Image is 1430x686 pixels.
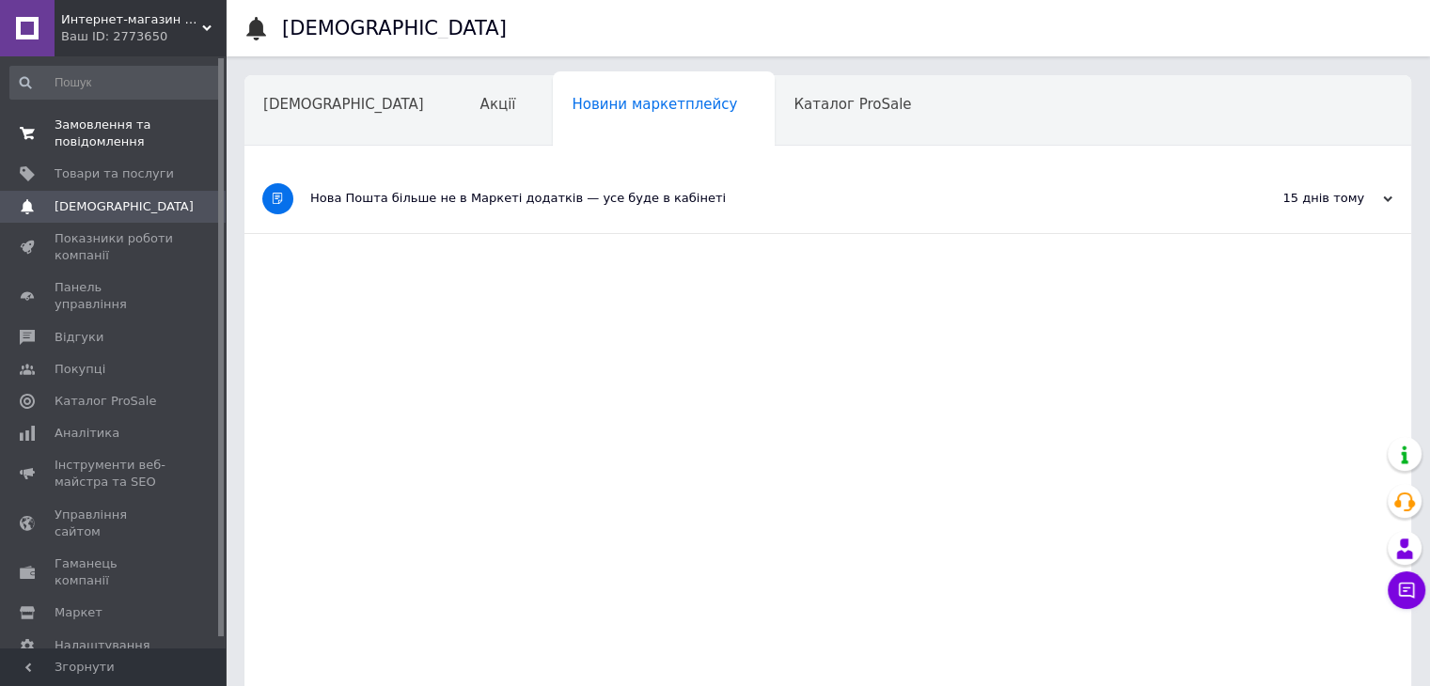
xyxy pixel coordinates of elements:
h1: [DEMOGRAPHIC_DATA] [282,17,507,39]
span: Покупці [55,361,105,378]
span: Товари та послуги [55,165,174,182]
span: Інструменти веб-майстра та SEO [55,457,174,491]
span: Налаштування [55,637,150,654]
span: Маркет [55,604,102,621]
span: [DEMOGRAPHIC_DATA] [263,96,424,113]
div: Нова Пошта більше не в Маркеті додатків — усе буде в кабінеті [310,190,1204,207]
button: Чат з покупцем [1388,571,1425,609]
span: Гаманець компанії [55,555,174,589]
span: Интернет-магазин "Ксения" [61,11,202,28]
span: Новини маркетплейсу [572,96,737,113]
span: Каталог ProSale [794,96,911,113]
span: Акції [480,96,516,113]
span: [DEMOGRAPHIC_DATA] [55,198,194,215]
span: Замовлення та повідомлення [55,117,174,150]
span: Аналітика [55,425,119,442]
span: Каталог ProSale [55,393,156,410]
div: Ваш ID: 2773650 [61,28,226,45]
div: 15 днів тому [1204,190,1392,207]
span: Показники роботи компанії [55,230,174,264]
input: Пошук [9,66,222,100]
span: Панель управління [55,279,174,313]
span: Відгуки [55,329,103,346]
span: Управління сайтом [55,507,174,540]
